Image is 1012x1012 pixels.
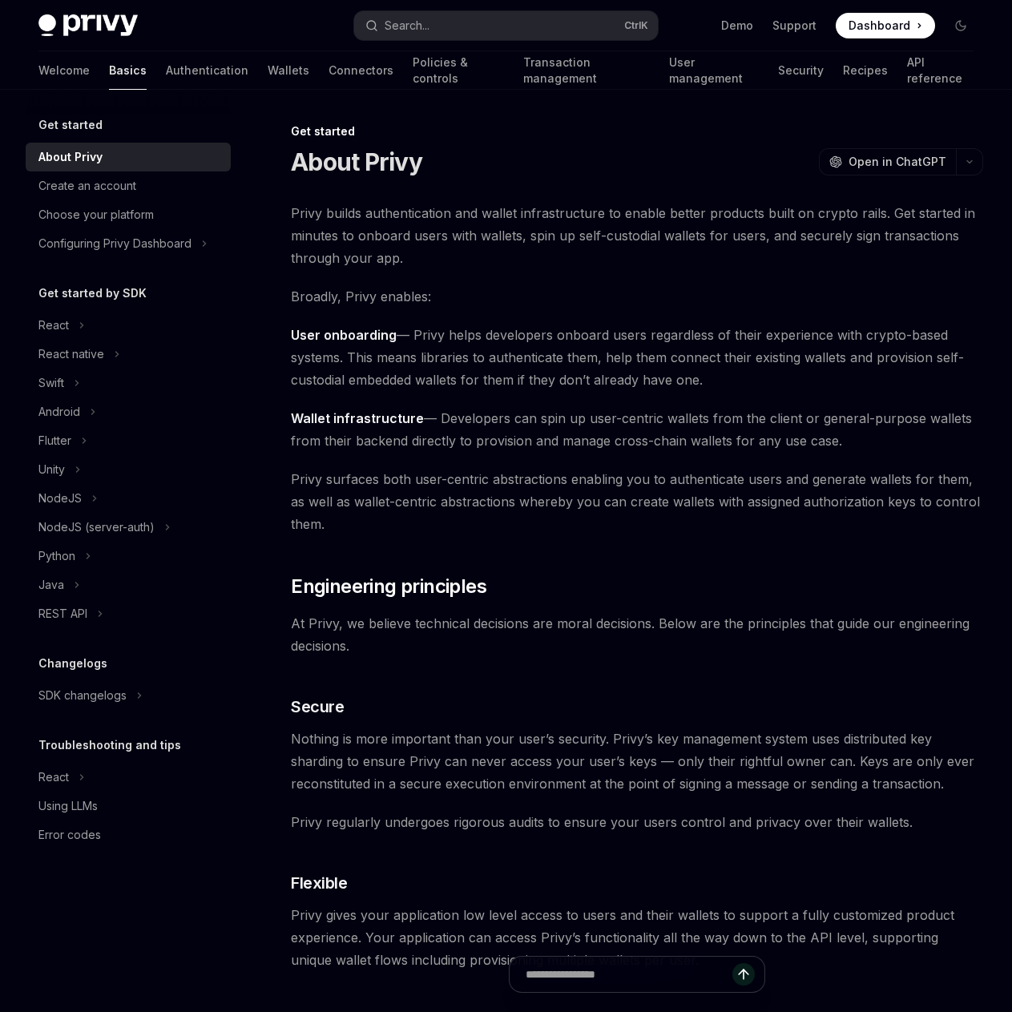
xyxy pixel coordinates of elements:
[669,51,759,90] a: User management
[38,736,181,755] h5: Troubleshooting and tips
[38,575,64,595] div: Java
[624,19,648,32] span: Ctrl K
[38,654,107,673] h5: Changelogs
[38,489,82,508] div: NodeJS
[329,51,393,90] a: Connectors
[38,51,90,90] a: Welcome
[38,604,87,623] div: REST API
[291,574,486,599] span: Engineering principles
[291,811,983,833] span: Privy regularly undergoes rigorous audits to ensure your users control and privacy over their wal...
[268,51,309,90] a: Wallets
[385,16,429,35] div: Search...
[38,431,71,450] div: Flutter
[291,324,983,391] span: — Privy helps developers onboard users regardless of their experience with crypto-based systems. ...
[843,51,888,90] a: Recipes
[291,904,983,971] span: Privy gives your application low level access to users and their wallets to support a fully custo...
[38,176,136,196] div: Create an account
[38,546,75,566] div: Python
[523,51,650,90] a: Transaction management
[291,872,347,894] span: Flexible
[291,123,983,139] div: Get started
[291,407,983,452] span: — Developers can spin up user-centric wallets from the client or general-purpose wallets from the...
[732,963,755,986] button: Send message
[38,14,138,37] img: dark logo
[836,13,935,38] a: Dashboard
[849,18,910,34] span: Dashboard
[38,316,69,335] div: React
[291,147,422,176] h1: About Privy
[38,147,103,167] div: About Privy
[38,796,98,816] div: Using LLMs
[38,402,80,421] div: Android
[26,200,231,229] a: Choose your platform
[291,327,397,343] strong: User onboarding
[38,234,192,253] div: Configuring Privy Dashboard
[26,143,231,171] a: About Privy
[38,373,64,393] div: Swift
[778,51,824,90] a: Security
[413,51,504,90] a: Policies & controls
[948,13,974,38] button: Toggle dark mode
[38,460,65,479] div: Unity
[291,285,983,308] span: Broadly, Privy enables:
[166,51,248,90] a: Authentication
[26,792,231,820] a: Using LLMs
[291,468,983,535] span: Privy surfaces both user-centric abstractions enabling you to authenticate users and generate wal...
[291,612,983,657] span: At Privy, we believe technical decisions are moral decisions. Below are the principles that guide...
[26,820,231,849] a: Error codes
[38,825,101,845] div: Error codes
[38,768,69,787] div: React
[291,695,344,718] span: Secure
[291,202,983,269] span: Privy builds authentication and wallet infrastructure to enable better products built on crypto r...
[38,115,103,135] h5: Get started
[38,345,104,364] div: React native
[721,18,753,34] a: Demo
[38,284,147,303] h5: Get started by SDK
[772,18,816,34] a: Support
[38,205,154,224] div: Choose your platform
[26,171,231,200] a: Create an account
[38,686,127,705] div: SDK changelogs
[38,518,155,537] div: NodeJS (server-auth)
[354,11,657,40] button: Search...CtrlK
[819,148,956,175] button: Open in ChatGPT
[109,51,147,90] a: Basics
[849,154,946,170] span: Open in ChatGPT
[291,728,983,795] span: Nothing is more important than your user’s security. Privy’s key management system uses distribut...
[291,410,424,426] strong: Wallet infrastructure
[907,51,974,90] a: API reference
